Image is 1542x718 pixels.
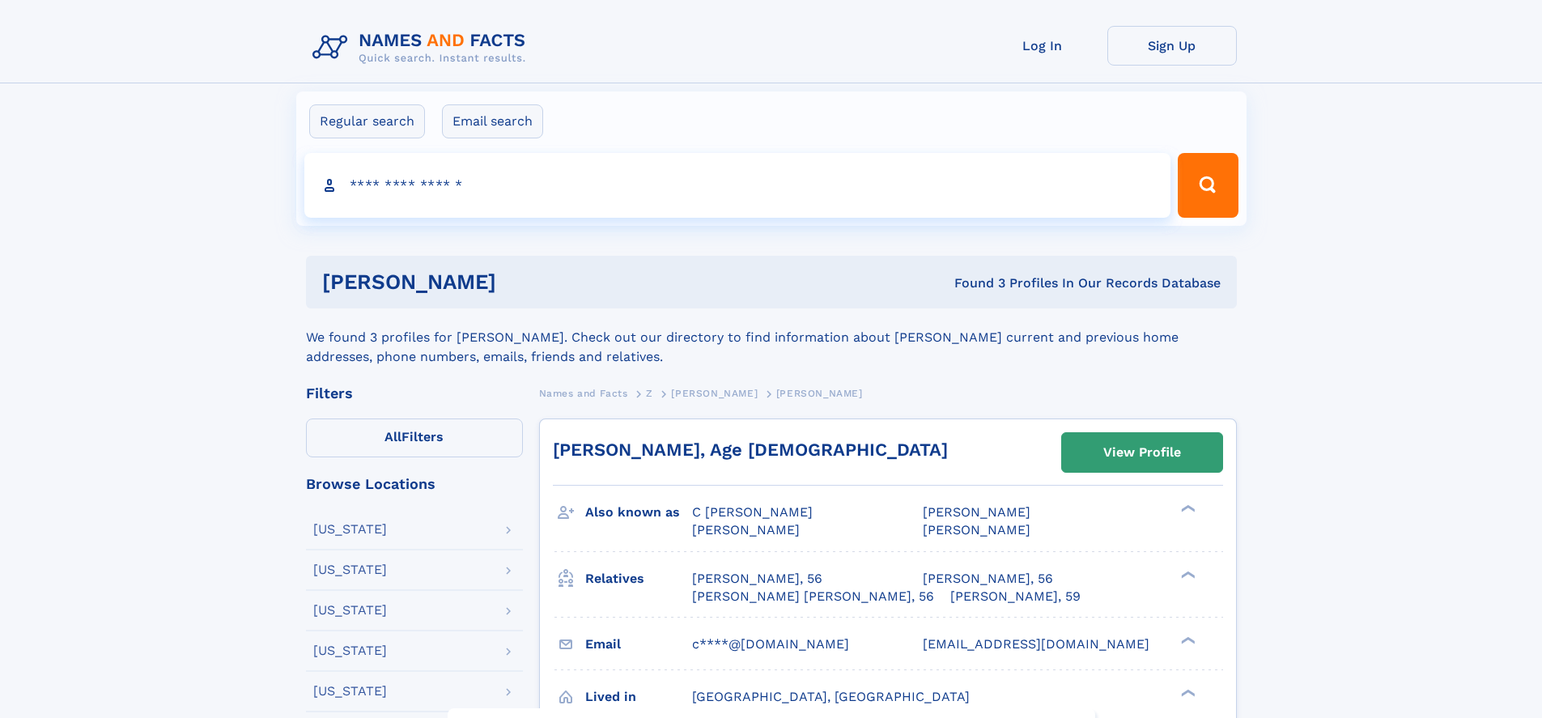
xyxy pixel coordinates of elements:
[585,683,692,711] h3: Lived in
[585,631,692,658] h3: Email
[923,636,1149,652] span: [EMAIL_ADDRESS][DOMAIN_NAME]
[304,153,1171,218] input: search input
[978,26,1107,66] a: Log In
[313,604,387,617] div: [US_STATE]
[776,388,863,399] span: [PERSON_NAME]
[306,308,1237,367] div: We found 3 profiles for [PERSON_NAME]. Check out our directory to find information about [PERSON_...
[553,440,948,460] a: [PERSON_NAME], Age [DEMOGRAPHIC_DATA]
[313,563,387,576] div: [US_STATE]
[384,429,401,444] span: All
[646,383,653,403] a: Z
[1177,687,1196,698] div: ❯
[692,588,934,605] a: [PERSON_NAME] [PERSON_NAME], 56
[322,272,725,292] h1: [PERSON_NAME]
[313,685,387,698] div: [US_STATE]
[692,570,822,588] a: [PERSON_NAME], 56
[1107,26,1237,66] a: Sign Up
[539,383,628,403] a: Names and Facts
[1177,569,1196,580] div: ❯
[923,570,1053,588] a: [PERSON_NAME], 56
[309,104,425,138] label: Regular search
[923,522,1030,537] span: [PERSON_NAME]
[306,477,523,491] div: Browse Locations
[306,26,539,70] img: Logo Names and Facts
[1177,635,1196,645] div: ❯
[306,418,523,457] label: Filters
[585,499,692,526] h3: Also known as
[646,388,653,399] span: Z
[313,523,387,536] div: [US_STATE]
[692,522,800,537] span: [PERSON_NAME]
[692,504,813,520] span: C [PERSON_NAME]
[306,386,523,401] div: Filters
[692,689,970,704] span: [GEOGRAPHIC_DATA], [GEOGRAPHIC_DATA]
[923,504,1030,520] span: [PERSON_NAME]
[950,588,1081,605] a: [PERSON_NAME], 59
[725,274,1221,292] div: Found 3 Profiles In Our Records Database
[442,104,543,138] label: Email search
[1177,503,1196,514] div: ❯
[1062,433,1222,472] a: View Profile
[313,644,387,657] div: [US_STATE]
[585,565,692,593] h3: Relatives
[1103,434,1181,471] div: View Profile
[671,383,758,403] a: [PERSON_NAME]
[671,388,758,399] span: [PERSON_NAME]
[1178,153,1238,218] button: Search Button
